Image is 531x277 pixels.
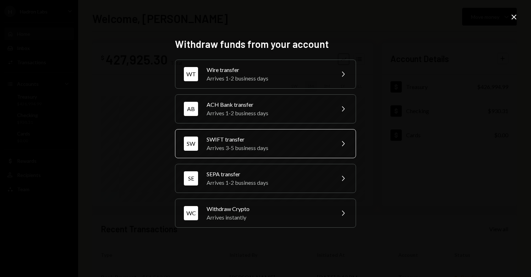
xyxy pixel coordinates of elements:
[184,206,198,220] div: WC
[207,74,330,83] div: Arrives 1-2 business days
[175,37,356,51] h2: Withdraw funds from your account
[207,135,330,144] div: SWIFT transfer
[184,137,198,151] div: SW
[207,205,330,213] div: Withdraw Crypto
[207,109,330,117] div: Arrives 1-2 business days
[207,144,330,152] div: Arrives 3-5 business days
[175,60,356,89] button: WTWire transferArrives 1-2 business days
[207,170,330,178] div: SEPA transfer
[184,67,198,81] div: WT
[184,102,198,116] div: AB
[175,94,356,123] button: ABACH Bank transferArrives 1-2 business days
[175,164,356,193] button: SESEPA transferArrives 1-2 business days
[175,199,356,228] button: WCWithdraw CryptoArrives instantly
[207,213,330,222] div: Arrives instantly
[207,178,330,187] div: Arrives 1-2 business days
[207,66,330,74] div: Wire transfer
[184,171,198,185] div: SE
[207,100,330,109] div: ACH Bank transfer
[175,129,356,158] button: SWSWIFT transferArrives 3-5 business days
